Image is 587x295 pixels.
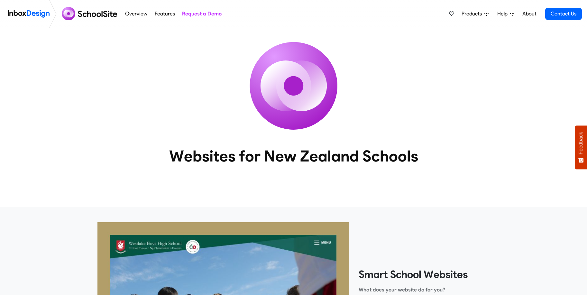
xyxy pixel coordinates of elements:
button: Feedback - Show survey [575,125,587,169]
span: Help [497,10,510,18]
img: schoolsite logo [59,6,122,22]
img: icon_schoolsite.svg [236,28,352,144]
strong: What does your website do for you? [359,287,445,293]
heading: Smart School Websites [359,268,490,281]
span: Feedback [578,132,584,154]
a: Help [495,7,517,20]
a: Features [153,7,177,20]
a: Request a Demo [180,7,223,20]
span: Products [462,10,484,18]
a: Products [459,7,491,20]
a: About [520,7,538,20]
a: Overview [124,7,149,20]
heading: Websites for New Zealand Schools [141,146,446,166]
a: Contact Us [545,8,582,20]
